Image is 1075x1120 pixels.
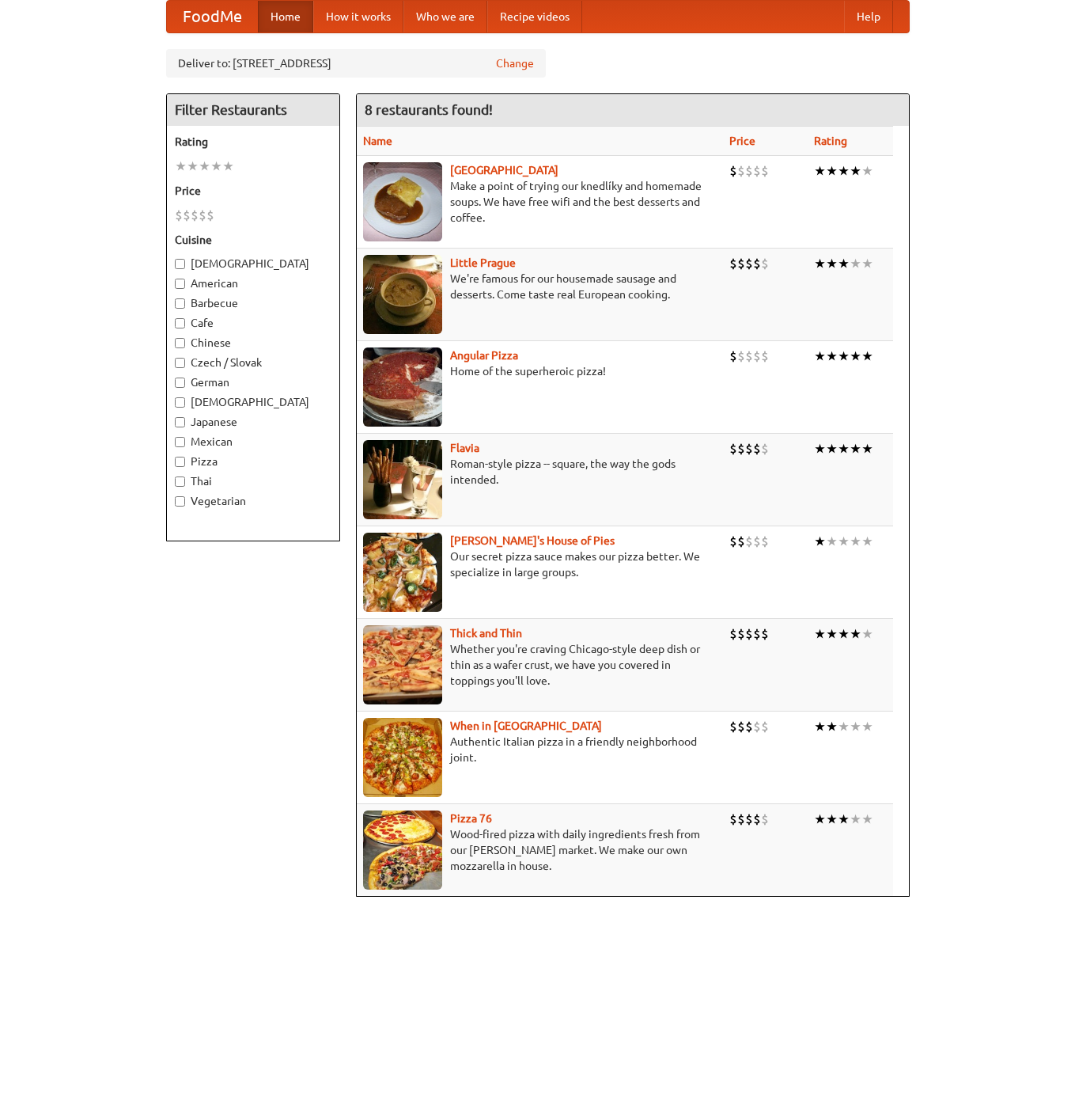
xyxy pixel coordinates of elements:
[729,440,737,457] li: $
[175,473,331,489] label: Thai
[313,1,403,32] a: How it works
[175,378,185,388] input: German
[363,363,717,379] p: Home of the superheroic pizza!
[175,394,331,410] label: [DEMOGRAPHIC_DATA]
[210,158,222,175] li: ★
[737,162,745,180] li: $
[737,811,745,828] li: $
[363,255,442,334] img: littleprague.jpg
[814,625,826,643] li: ★
[450,442,479,454] a: Flavia
[838,440,850,457] li: ★
[175,397,185,408] input: [DEMOGRAPHIC_DATA]
[450,256,516,269] a: Little Prague
[850,811,861,828] li: ★
[175,256,331,271] label: [DEMOGRAPHIC_DATA]
[175,183,331,199] h5: Price
[729,811,737,828] li: $
[761,533,769,550] li: $
[861,533,873,550] li: ★
[363,811,442,890] img: pizza76.jpg
[838,625,850,643] li: ★
[363,178,717,226] p: Make a point of trying our knedlíky and homemade soups. We have free wifi and the best desserts a...
[175,315,331,331] label: Cafe
[745,718,753,735] li: $
[761,347,769,365] li: $
[850,625,861,643] li: ★
[729,135,755,147] a: Price
[814,811,826,828] li: ★
[175,374,331,390] label: German
[363,734,717,765] p: Authentic Italian pizza in a friendly neighborhood joint.
[450,534,615,547] a: [PERSON_NAME]'s House of Pies
[175,457,185,467] input: Pizza
[861,625,873,643] li: ★
[753,811,761,828] li: $
[838,533,850,550] li: ★
[729,718,737,735] li: $
[403,1,487,32] a: Who we are
[838,255,850,272] li: ★
[838,347,850,365] li: ★
[175,158,187,175] li: ★
[729,255,737,272] li: $
[826,255,838,272] li: ★
[753,440,761,457] li: $
[175,437,185,447] input: Mexican
[450,719,602,732] b: When in [GEOGRAPHIC_DATA]
[365,102,493,117] ng-pluralize: 8 restaurants found!
[363,826,717,874] p: Wood-fired pizza with daily ingredients fresh from our [PERSON_NAME] market. We make our own mozz...
[826,162,838,180] li: ★
[199,207,206,224] li: $
[745,625,753,643] li: $
[175,496,185,507] input: Vegetarian
[450,627,522,640] a: Thick and Thin
[487,1,582,32] a: Recipe videos
[814,533,826,550] li: ★
[175,417,185,427] input: Japanese
[745,811,753,828] li: $
[175,259,185,269] input: [DEMOGRAPHIC_DATA]
[191,207,199,224] li: $
[761,625,769,643] li: $
[729,625,737,643] li: $
[761,255,769,272] li: $
[737,718,745,735] li: $
[761,162,769,180] li: $
[183,207,191,224] li: $
[826,718,838,735] li: ★
[175,476,185,487] input: Thai
[861,255,873,272] li: ★
[175,298,185,309] input: Barbecue
[175,275,331,291] label: American
[450,812,492,825] b: Pizza 76
[363,440,442,519] img: flavia.jpg
[850,255,861,272] li: ★
[363,549,717,580] p: Our secret pizza sauce makes our pizza better. We specialize in large groups.
[729,162,737,180] li: $
[167,94,339,126] h4: Filter Restaurants
[729,533,737,550] li: $
[745,533,753,550] li: $
[222,158,234,175] li: ★
[175,318,185,328] input: Cafe
[753,347,761,365] li: $
[844,1,893,32] a: Help
[753,255,761,272] li: $
[175,134,331,150] h5: Rating
[450,349,518,362] b: Angular Pizza
[745,255,753,272] li: $
[861,811,873,828] li: ★
[450,164,558,177] b: [GEOGRAPHIC_DATA]
[814,162,826,180] li: ★
[496,55,534,71] a: Change
[826,625,838,643] li: ★
[850,347,861,365] li: ★
[175,295,331,311] label: Barbecue
[187,158,199,175] li: ★
[753,533,761,550] li: $
[753,718,761,735] li: $
[167,1,258,32] a: FoodMe
[175,358,185,368] input: Czech / Slovak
